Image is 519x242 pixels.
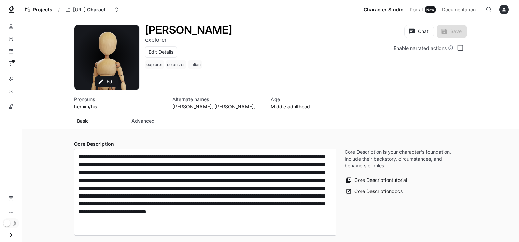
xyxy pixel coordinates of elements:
button: Open drawer [3,228,18,242]
button: Open character details dialog [74,96,164,110]
button: Edit [95,76,118,88]
button: Open character details dialog [145,36,167,44]
span: explorer [145,60,166,69]
button: Open workspace menu [62,3,122,16]
p: [PERSON_NAME], [PERSON_NAME], The Admiral of the Indies, [PERSON_NAME] [172,103,263,110]
p: Middle adulthood [271,103,361,110]
a: Go to projects [22,3,55,16]
div: New [425,6,436,13]
div: Avatar image [74,25,139,90]
p: explorer [145,36,167,43]
p: Core Description is your character's foundation. Include their backstory, circumstances, and beha... [345,149,459,169]
p: Pronouns [74,96,164,103]
h4: Core Description [74,140,336,147]
a: Scenes [3,46,19,57]
a: Documentation [3,193,19,204]
a: Variables [3,86,19,97]
span: Projects [33,7,52,13]
p: [URL] Characters [73,7,111,13]
a: Feedback [3,205,19,216]
span: Dark mode toggle [3,219,10,227]
button: Open Command Menu [482,3,496,16]
a: Custom pronunciations [3,101,19,112]
a: Interactions [3,58,19,69]
button: Chat [404,25,434,38]
p: he/him/his [74,103,164,110]
span: Documentation [442,5,476,14]
p: Basic [77,118,89,124]
p: colonizer [167,62,185,67]
button: Open character details dialog [145,25,232,36]
div: / [55,6,62,13]
button: Open character details dialog [145,60,204,71]
p: Alternate names [172,96,263,103]
p: Age [271,96,361,103]
h1: [PERSON_NAME] [145,23,232,37]
div: Enable narrated actions [394,44,453,52]
button: Open character avatar dialog [74,25,139,90]
p: Advanced [131,118,155,124]
a: Characters [3,21,19,32]
span: Italian [188,60,204,69]
span: Portal [410,5,423,14]
a: Character Studio [361,3,406,16]
p: Italian [189,62,201,67]
a: Documentation [439,3,481,16]
a: Core Descriptiondocs [345,186,404,197]
button: Open character details dialog [172,96,263,110]
a: PortalNew [407,3,438,16]
button: Open character details dialog [271,96,361,110]
button: Core Descriptiontutorial [345,175,409,186]
span: colonizer [166,60,188,69]
p: explorer [146,62,163,67]
div: label [74,149,336,236]
span: Character Studio [364,5,404,14]
button: Edit Details [145,46,177,58]
a: Knowledge [3,33,19,44]
a: Integrations [3,73,19,84]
